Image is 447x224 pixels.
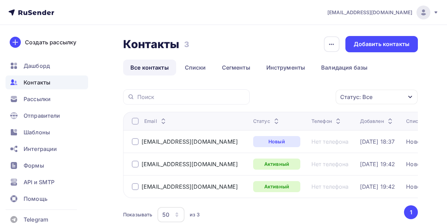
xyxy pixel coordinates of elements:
a: Активный [253,181,300,192]
span: Шаблоны [24,128,50,136]
span: Рассылки [24,95,51,103]
span: Дашборд [24,62,50,70]
a: [EMAIL_ADDRESS][DOMAIN_NAME] [141,161,238,168]
span: Контакты [24,78,50,87]
a: Инструменты [259,60,313,75]
a: Рассылки [6,92,88,106]
a: Активный [253,159,300,170]
a: Нет телефона [311,183,349,190]
a: Формы [6,159,88,172]
span: Telegram [24,215,48,224]
div: Создать рассылку [25,38,76,46]
div: Статус [253,118,281,125]
a: Контакты [6,75,88,89]
span: API и SMTP [24,178,54,186]
span: Интеграции [24,145,57,153]
a: Новый [253,136,300,147]
a: Нет телефона [311,138,349,145]
input: Поиск [137,93,246,101]
span: [EMAIL_ADDRESS][DOMAIN_NAME] [327,9,412,16]
span: Помощь [24,195,48,203]
div: Email [144,118,167,125]
button: 50 [157,207,185,223]
div: Списки [406,118,424,125]
div: Телефон [311,118,342,125]
a: Все контакты [123,60,176,75]
a: Сегменты [215,60,258,75]
a: [DATE] 18:37 [360,138,395,145]
span: Отправители [24,111,60,120]
span: Формы [24,161,44,170]
div: Показывать [123,211,152,218]
a: Списки [178,60,213,75]
button: Go to page 1 [404,205,418,219]
h3: 3 [184,39,189,49]
a: [EMAIL_ADDRESS][DOMAIN_NAME] [141,138,238,145]
a: Отправители [6,109,88,123]
ul: Pagination [403,205,418,219]
a: Шаблоны [6,125,88,139]
div: из 3 [190,211,200,218]
a: [EMAIL_ADDRESS][DOMAIN_NAME] [141,183,238,190]
div: Добавить контакты [354,40,410,48]
a: [DATE] 19:42 [360,183,395,190]
button: Статус: Все [335,89,418,105]
a: Дашборд [6,59,88,73]
a: Нет телефона [311,161,349,168]
a: Валидация базы [314,60,375,75]
h2: Контакты [123,37,179,51]
a: [DATE] 19:42 [360,161,395,168]
div: Статус: Все [340,93,372,101]
a: [EMAIL_ADDRESS][DOMAIN_NAME] [327,6,439,19]
div: Добавлен [360,118,394,125]
div: 50 [162,210,169,219]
